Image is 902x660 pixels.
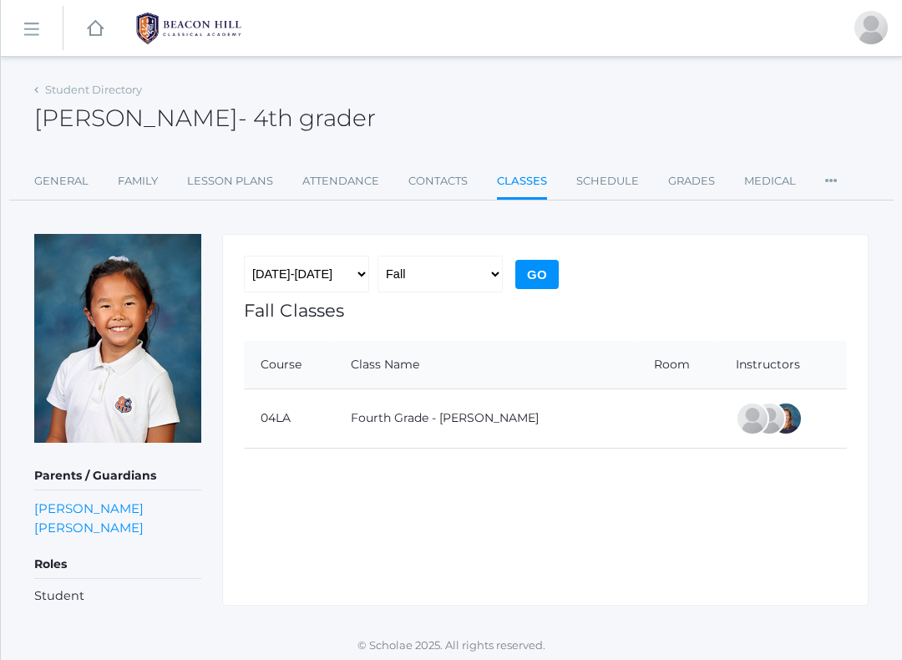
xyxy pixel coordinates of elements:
a: Schedule [576,165,639,198]
div: Heather Porter [753,402,786,435]
h1: Fall Classes [244,301,847,320]
li: Student [34,587,201,606]
a: General [34,165,89,198]
p: © Scholae 2025. All rights reserved. [1,637,902,654]
div: Lydia Chaffin [736,402,769,435]
div: Christine Lau [854,11,888,44]
th: Class Name [334,341,637,389]
th: Instructors [719,341,847,389]
div: Ellie Bradley [769,402,803,435]
h2: [PERSON_NAME] [34,105,376,131]
td: 04LA [244,388,334,448]
a: Family [118,165,158,198]
a: Classes [497,165,547,201]
th: Course [244,341,334,389]
a: [PERSON_NAME] [34,518,144,537]
a: [PERSON_NAME] [34,499,144,518]
th: Room [637,341,720,389]
img: Lila Lau [34,234,201,443]
h5: Roles [34,551,201,579]
img: BHCALogos-05-308ed15e86a5a0abce9b8dd61676a3503ac9727e845dece92d48e8588c001991.png [126,8,251,49]
a: Attendance [302,165,379,198]
a: Student Directory [45,83,142,96]
a: Grades [668,165,715,198]
a: Contacts [408,165,468,198]
input: Go [515,260,559,289]
span: - 4th grader [238,104,376,132]
a: Medical [744,165,796,198]
a: Fourth Grade - [PERSON_NAME] [351,410,539,425]
a: Lesson Plans [187,165,273,198]
h5: Parents / Guardians [34,462,201,490]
